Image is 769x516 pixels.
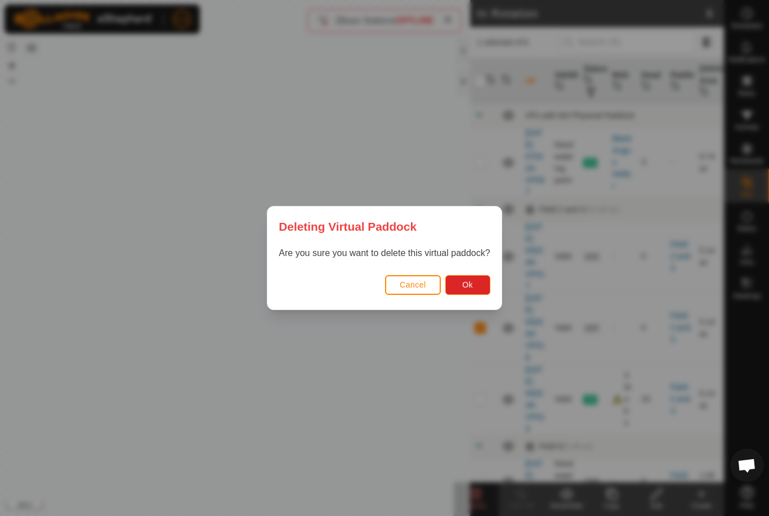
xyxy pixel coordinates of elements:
span: Cancel [400,280,426,289]
a: Open chat [730,448,764,482]
button: Ok [445,275,490,295]
span: Ok [462,280,473,289]
span: Deleting Virtual Paddock [279,218,417,235]
button: Cancel [385,275,441,295]
p: Are you sure you want to delete this virtual paddock? [279,246,490,260]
